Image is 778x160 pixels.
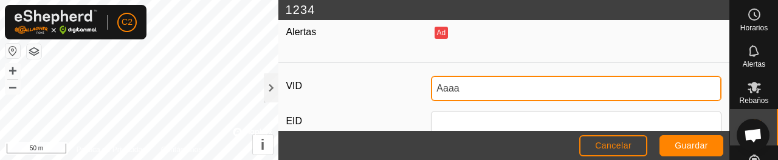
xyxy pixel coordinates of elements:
button: i [253,135,273,155]
span: Guardar [675,141,708,150]
a: Contáctenos [161,144,202,155]
button: – [5,79,20,94]
label: VID [286,76,431,96]
label: Alertas [286,27,316,37]
h2: 1234 [286,2,729,17]
span: Alertas [743,61,765,68]
a: Política de Privacidad [76,144,146,155]
span: Horarios [740,24,768,32]
button: Cancelar [579,135,647,156]
div: Chat abierto [737,119,769,152]
button: Restablecer Mapa [5,44,20,58]
img: Logo Gallagher [15,10,97,35]
label: EID [286,111,431,132]
button: Capas del Mapa [27,44,41,59]
span: i [261,136,265,153]
span: Cancelar [595,141,632,150]
span: Rebaños [739,97,768,104]
button: Ad [435,27,448,39]
button: + [5,64,20,78]
span: C2 [122,16,133,28]
button: Guardar [659,135,723,156]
